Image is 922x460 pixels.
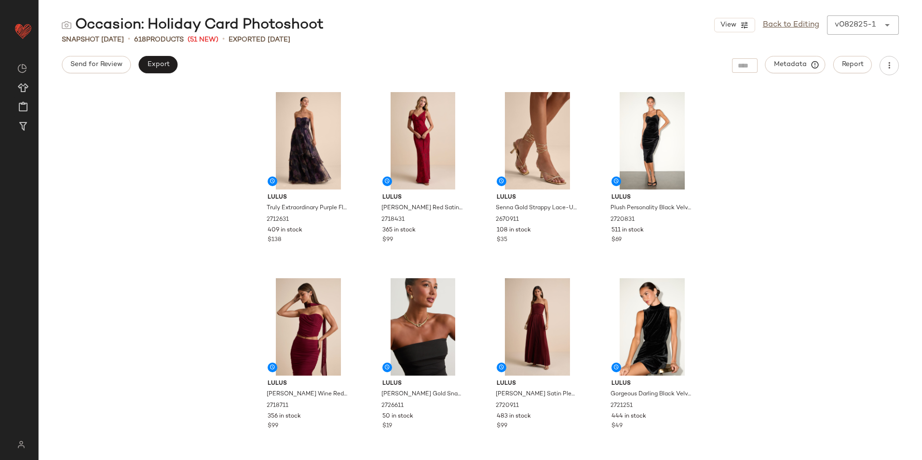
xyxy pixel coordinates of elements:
span: $99 [268,422,278,431]
span: 2670911 [496,216,519,224]
span: $138 [268,236,281,244]
span: 50 in stock [382,412,413,421]
img: 2670911_01_OM_2025-08-26.jpg [489,92,586,189]
span: [PERSON_NAME] Wine Red Mesh Ruched Strapless Two-Piece Maxi Dress [267,390,348,399]
img: 2718711_01_hero_2025-08-21.jpg [260,278,357,376]
button: View [714,18,755,32]
span: Lulus [497,193,578,202]
div: Products [134,35,184,45]
span: Lulus [611,193,693,202]
button: Export [138,56,177,73]
span: • [128,34,130,45]
p: Exported [DATE] [229,35,290,45]
img: svg%3e [17,64,27,73]
button: Send for Review [62,56,131,73]
img: heart_red.DM2ytmEG.svg [14,21,33,41]
span: 2721251 [610,402,633,410]
div: Occasion: Holiday Card Photoshoot [62,15,324,35]
span: 365 in stock [382,226,416,235]
img: 2721251_01_hero_2025-08-22.jpg [604,278,701,376]
span: 444 in stock [611,412,646,421]
span: 409 in stock [268,226,302,235]
span: 2712631 [267,216,289,224]
span: Truly Extraordinary Purple Floral Organza Strapless Maxi Dress [267,204,348,213]
button: Metadata [765,56,826,73]
span: $99 [497,422,507,431]
span: Report [841,61,864,68]
span: 511 in stock [611,226,644,235]
span: Lulus [497,379,578,388]
span: $49 [611,422,623,431]
span: Gorgeous Darling Black Velvet Sleeveless Mock Neck Mini Dress [610,390,692,399]
div: v082825-1 [835,19,876,31]
span: • [222,34,225,45]
a: Back to Editing [763,19,819,31]
span: Lulus [268,379,349,388]
span: 2718431 [381,216,405,224]
img: svg%3e [62,20,71,30]
img: 2718431_02_front_2025-08-25.jpg [375,92,472,189]
span: Plush Personality Black Velvet Ruched Bodycon Midi Dress [610,204,692,213]
span: Lulus [382,379,464,388]
span: $69 [611,236,622,244]
span: 356 in stock [268,412,301,421]
span: 2720831 [610,216,635,224]
span: Metadata [773,60,817,69]
img: svg%3e [12,441,30,448]
span: 618 [134,36,146,43]
span: $99 [382,236,393,244]
span: Lulus [382,193,464,202]
span: [PERSON_NAME] Red Satin Jacquard [MEDICAL_DATA] Maxi Dress [381,204,463,213]
span: Lulus [611,379,693,388]
span: 483 in stock [497,412,531,421]
span: Snapshot [DATE] [62,35,124,45]
img: 2712631_01_hero_2025-08-19.jpg [260,92,357,189]
button: Report [833,56,872,73]
span: 2718711 [267,402,288,410]
span: Send for Review [70,61,122,68]
span: (51 New) [188,35,218,45]
span: 2726611 [381,402,404,410]
img: 2726611_01_OM_2025-08-25.jpg [375,278,472,376]
img: 2720911_02_front_2025-08-20.jpg [489,278,586,376]
span: 108 in stock [497,226,531,235]
span: Export [147,61,169,68]
img: 2720831_02_fullbody_2025-08-22.jpg [604,92,701,189]
span: 2720911 [496,402,519,410]
span: $35 [497,236,507,244]
span: [PERSON_NAME] Satin Pleated Strapless Maxi Dress [496,390,577,399]
span: View [719,21,736,29]
span: Senna Gold Strappy Lace-Up High Heel Sandals [496,204,577,213]
span: [PERSON_NAME] Gold Snake Chain Knotted Necklace [381,390,463,399]
span: Lulus [268,193,349,202]
span: $19 [382,422,392,431]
